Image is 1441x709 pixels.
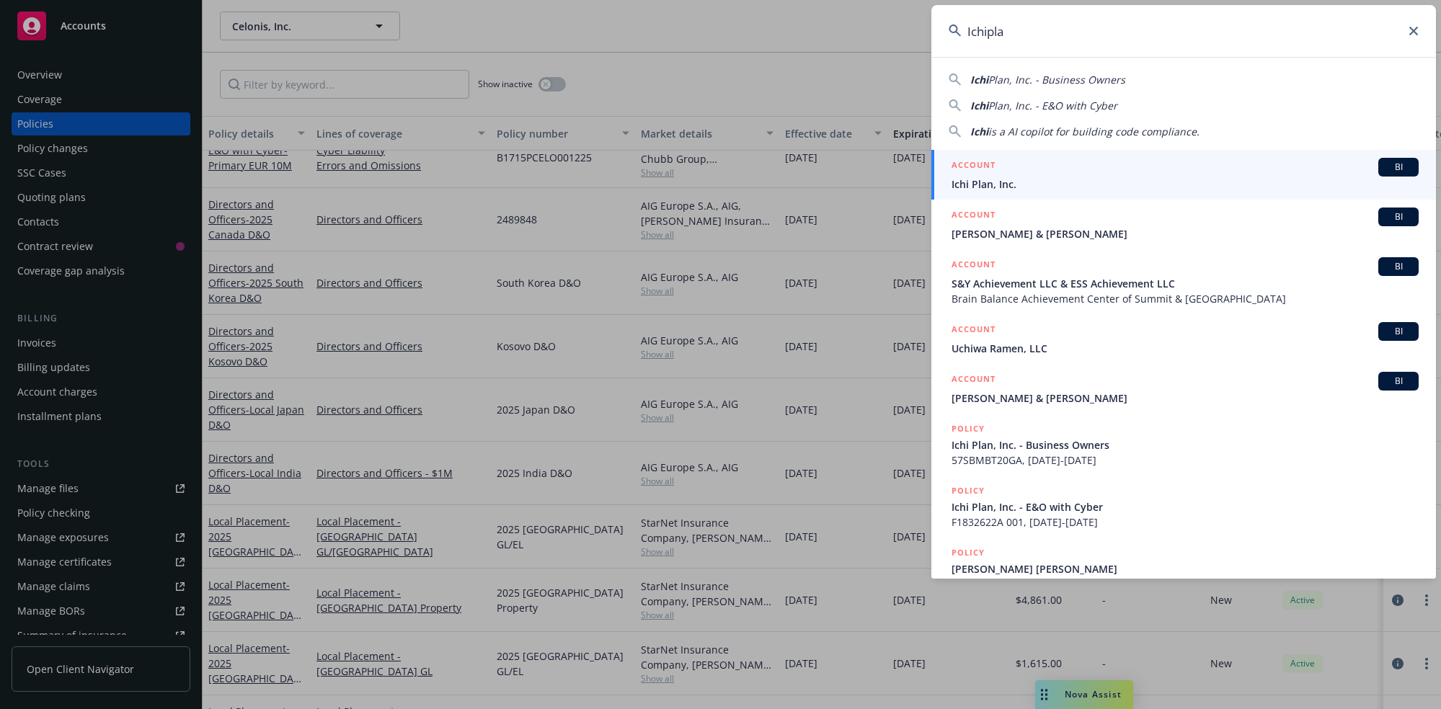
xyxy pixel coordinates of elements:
[952,341,1419,356] span: Uchiwa Ramen, LLC
[931,364,1436,414] a: ACCOUNTBI[PERSON_NAME] & [PERSON_NAME]
[988,99,1117,112] span: Plan, Inc. - E&O with Cyber
[952,452,1419,468] span: 57SBMBT20GA, [DATE]-[DATE]
[952,437,1419,452] span: Ichi Plan, Inc. - Business Owners
[1384,375,1413,388] span: BI
[952,422,985,436] h5: POLICY
[988,125,1200,138] span: is a AI copilot for building code compliance.
[931,5,1436,57] input: Search...
[952,291,1419,306] span: Brain Balance Achievement Center of Summit & [GEOGRAPHIC_DATA]
[931,150,1436,200] a: ACCOUNTBIIchi Plan, Inc.
[931,249,1436,314] a: ACCOUNTBIS&Y Achievement LLC & ESS Achievement LLCBrain Balance Achievement Center of Summit & [G...
[952,545,985,560] h5: POLICY
[931,314,1436,364] a: ACCOUNTBIUchiwa Ramen, LLC
[952,483,985,498] h5: POLICY
[952,372,996,389] h5: ACCOUNT
[931,476,1436,538] a: POLICYIchi Plan, Inc. - E&O with CyberF1832622A 001, [DATE]-[DATE]
[952,177,1419,192] span: Ichi Plan, Inc.
[970,125,988,138] span: Ichi
[952,226,1419,241] span: [PERSON_NAME] & [PERSON_NAME]
[952,208,996,225] h5: ACCOUNT
[970,73,988,86] span: Ichi
[952,257,996,275] h5: ACCOUNT
[952,561,1419,576] span: [PERSON_NAME] [PERSON_NAME]
[1384,161,1413,174] span: BI
[952,391,1419,406] span: [PERSON_NAME] & [PERSON_NAME]
[1384,210,1413,223] span: BI
[952,576,1419,592] span: 1000262904-06, [DATE]-[DATE]
[988,73,1125,86] span: Plan, Inc. - Business Owners
[1384,325,1413,338] span: BI
[931,414,1436,476] a: POLICYIchi Plan, Inc. - Business Owners57SBMBT20GA, [DATE]-[DATE]
[1384,260,1413,273] span: BI
[931,200,1436,249] a: ACCOUNTBI[PERSON_NAME] & [PERSON_NAME]
[952,514,1419,530] span: F1832622A 001, [DATE]-[DATE]
[970,99,988,112] span: Ichi
[952,158,996,175] h5: ACCOUNT
[952,322,996,339] h5: ACCOUNT
[952,499,1419,514] span: Ichi Plan, Inc. - E&O with Cyber
[931,538,1436,599] a: POLICY[PERSON_NAME] [PERSON_NAME]1000262904-06, [DATE]-[DATE]
[952,276,1419,291] span: S&Y Achievement LLC & ESS Achievement LLC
